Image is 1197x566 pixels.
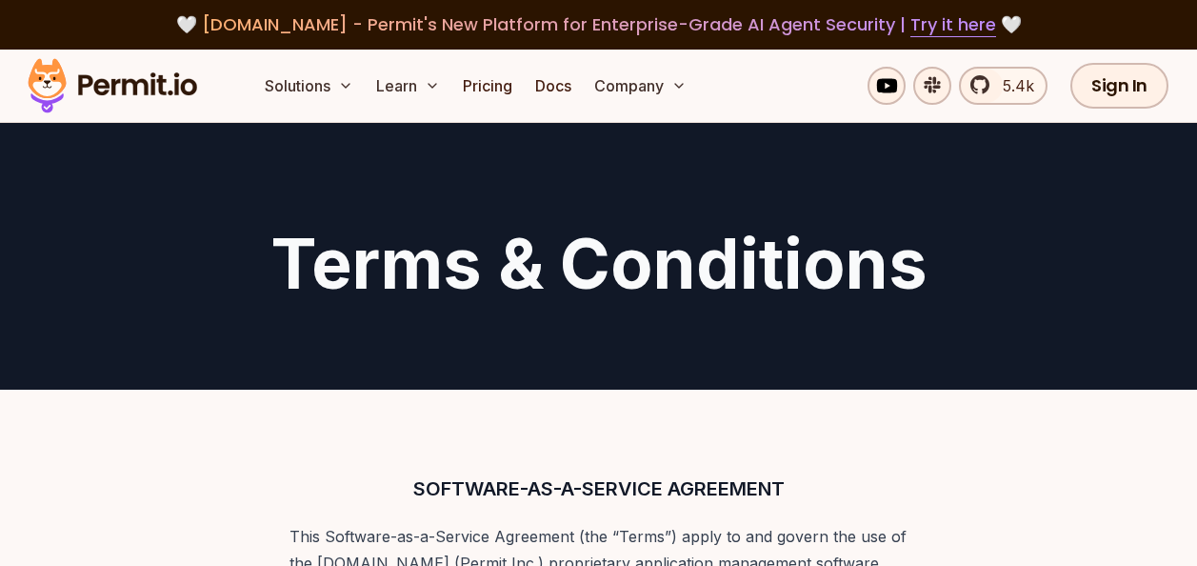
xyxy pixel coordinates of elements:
a: Sign In [1070,63,1168,109]
span: 5.4k [991,74,1034,97]
img: Permit logo [19,53,206,118]
div: 🤍 🤍 [46,11,1151,38]
h1: Terms & Conditions [111,230,1087,298]
span: [DOMAIN_NAME] - Permit's New Platform for Enterprise-Grade AI Agent Security | [202,12,996,36]
a: Pricing [455,67,520,105]
a: 5.4k [959,67,1047,105]
h3: SOFTWARE-AS-A-SERVICE AGREEMENT [289,474,908,504]
a: Try it here [910,12,996,37]
button: Solutions [257,67,361,105]
a: Docs [528,67,579,105]
button: Learn [369,67,448,105]
button: Company [587,67,694,105]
